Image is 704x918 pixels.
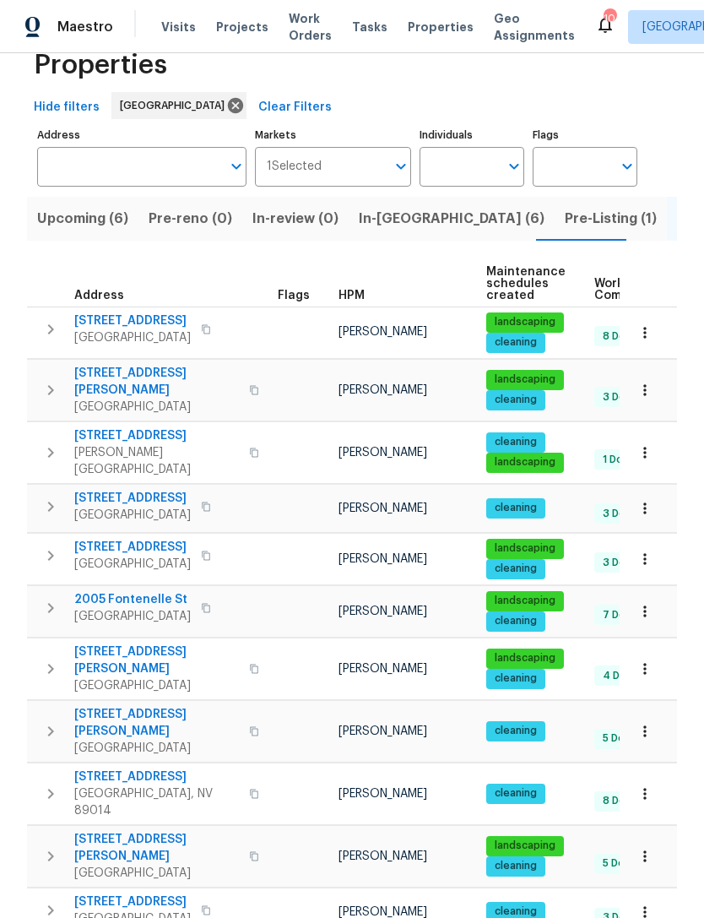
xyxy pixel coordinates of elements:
span: [STREET_ADDRESS][PERSON_NAME] [74,365,239,399]
span: [PERSON_NAME] [338,906,427,918]
span: Projects [216,19,268,35]
span: [STREET_ADDRESS] [74,490,191,507]
span: cleaning [488,786,544,801]
label: Flags [533,130,637,140]
span: landscaping [488,594,562,608]
span: 7 Done [596,608,645,622]
span: Pre-Listing (1) [565,207,657,231]
span: cleaning [488,724,544,738]
span: cleaning [488,435,544,449]
span: [STREET_ADDRESS] [74,894,191,910]
span: Work Order Completion [594,278,701,301]
span: [GEOGRAPHIC_DATA] [74,608,191,625]
button: Hide filters [27,92,106,123]
span: [GEOGRAPHIC_DATA] [74,865,239,882]
span: landscaping [488,372,562,387]
button: Clear Filters [252,92,338,123]
span: Flags [278,290,310,301]
span: Maintenance schedules created [486,266,566,301]
span: [PERSON_NAME] [338,725,427,737]
span: [GEOGRAPHIC_DATA] [74,740,239,757]
span: [PERSON_NAME] [338,850,427,862]
span: [STREET_ADDRESS] [74,312,191,329]
span: Visits [161,19,196,35]
button: Open [502,155,526,178]
span: 3 Done [596,390,645,405]
span: [PERSON_NAME] [338,326,427,338]
span: In-[GEOGRAPHIC_DATA] (6) [359,207,544,231]
span: landscaping [488,455,562,470]
span: [STREET_ADDRESS][PERSON_NAME] [74,644,239,677]
span: [STREET_ADDRESS] [74,769,239,785]
span: [GEOGRAPHIC_DATA] [120,97,231,114]
span: 8 Done [596,329,645,344]
span: HPM [338,290,365,301]
span: Properties [408,19,474,35]
span: cleaning [488,335,544,350]
span: cleaning [488,501,544,515]
span: Address [74,290,124,301]
span: Maestro [57,19,113,35]
span: 4 Done [596,669,646,683]
span: Work Orders [289,10,332,44]
span: Clear Filters [258,97,332,118]
span: [GEOGRAPHIC_DATA] [74,677,239,694]
span: Geo Assignments [494,10,575,44]
span: Pre-reno (0) [149,207,232,231]
span: [PERSON_NAME] [338,447,427,459]
span: [PERSON_NAME] [338,788,427,800]
label: Individuals [420,130,524,140]
span: [GEOGRAPHIC_DATA] [74,556,191,573]
span: [PERSON_NAME] [338,606,427,617]
span: [PERSON_NAME] [338,553,427,565]
span: landscaping [488,315,562,329]
span: landscaping [488,541,562,556]
span: [PERSON_NAME] [338,502,427,514]
span: 3 Done [596,507,645,521]
span: Upcoming (6) [37,207,128,231]
span: Tasks [352,21,387,33]
span: In-review (0) [252,207,338,231]
span: cleaning [488,614,544,628]
span: [GEOGRAPHIC_DATA] [74,507,191,524]
span: 8 Done [596,794,645,808]
span: [PERSON_NAME] [338,384,427,396]
span: [GEOGRAPHIC_DATA], NV 89014 [74,785,239,819]
span: 2005 Fontenelle St [74,591,191,608]
span: [GEOGRAPHIC_DATA] [74,329,191,346]
label: Address [37,130,246,140]
button: Open [615,155,639,178]
button: Open [225,155,248,178]
span: cleaning [488,393,544,407]
div: 10 [604,10,615,27]
span: 3 Done [596,556,645,570]
span: [STREET_ADDRESS] [74,427,239,444]
span: landscaping [488,839,562,853]
span: [STREET_ADDRESS][PERSON_NAME] [74,831,239,865]
span: Hide filters [34,97,100,118]
div: [GEOGRAPHIC_DATA] [111,92,246,119]
span: [PERSON_NAME] [338,663,427,675]
span: cleaning [488,671,544,686]
span: 1 Done [596,453,642,467]
span: Properties [34,57,167,73]
label: Markets [255,130,412,140]
span: [GEOGRAPHIC_DATA] [74,399,239,416]
span: 5 Done [596,731,644,746]
span: landscaping [488,651,562,665]
span: 1 Selected [267,160,322,174]
span: cleaning [488,859,544,873]
span: cleaning [488,562,544,576]
span: 5 Done [596,856,644,871]
span: [STREET_ADDRESS][PERSON_NAME] [74,706,239,740]
span: [STREET_ADDRESS] [74,539,191,556]
span: [PERSON_NAME][GEOGRAPHIC_DATA] [74,444,239,478]
button: Open [389,155,413,178]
